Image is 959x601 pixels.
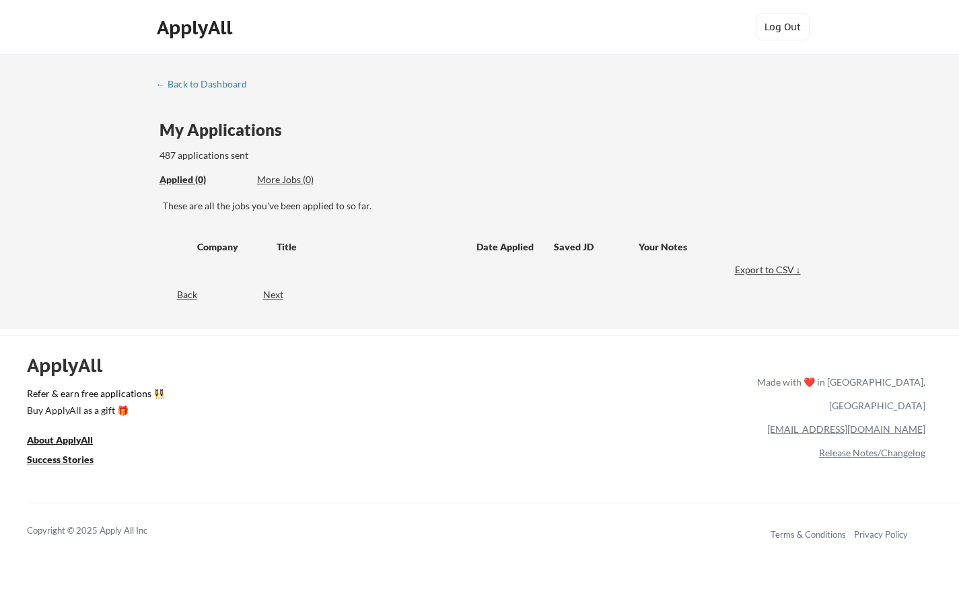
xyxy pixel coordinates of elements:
a: Terms & Conditions [771,529,846,540]
div: Made with ❤️ in [GEOGRAPHIC_DATA], [GEOGRAPHIC_DATA] [752,370,925,417]
div: ApplyAll [157,16,236,39]
a: Success Stories [27,452,112,469]
a: [EMAIL_ADDRESS][DOMAIN_NAME] [767,423,925,435]
a: Release Notes/Changelog [819,447,925,458]
div: These are all the jobs you've been applied to so far. [163,199,804,213]
div: My Applications [159,122,293,138]
div: Title [277,240,464,254]
div: ApplyAll [27,354,118,377]
div: Export to CSV ↓ [735,263,804,277]
div: Copyright © 2025 Apply All Inc [27,524,182,538]
div: These are all the jobs you've been applied to so far. [159,173,247,187]
a: About ApplyAll [27,433,112,450]
div: Saved JD [554,234,639,258]
div: Back [156,288,197,302]
u: About ApplyAll [27,434,93,446]
div: Company [197,240,264,254]
div: Next [263,288,299,302]
a: Buy ApplyAll as a gift 🎁 [27,403,162,420]
div: Applied (0) [159,173,247,186]
div: 487 applications sent [159,149,420,162]
div: More Jobs (0) [257,173,356,186]
div: These are job applications we think you'd be a good fit for, but couldn't apply you to automatica... [257,173,356,187]
a: ← Back to Dashboard [156,79,257,92]
div: Your Notes [639,240,792,254]
a: Refer & earn free applications 👯‍♀️ [27,389,476,403]
button: Log Out [756,13,810,40]
u: Success Stories [27,454,94,465]
a: Privacy Policy [854,529,908,540]
div: Buy ApplyAll as a gift 🎁 [27,406,162,415]
div: ← Back to Dashboard [156,79,257,89]
div: Date Applied [476,240,536,254]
